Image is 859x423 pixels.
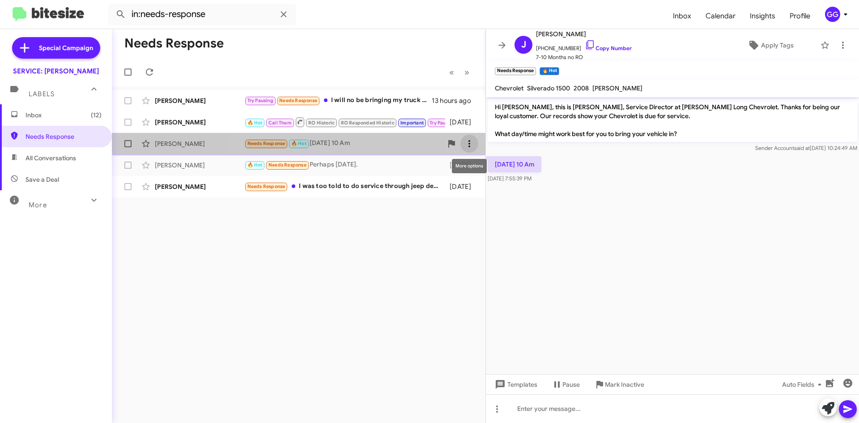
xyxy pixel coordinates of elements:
span: [PHONE_NUMBER] [536,39,632,53]
span: [DATE] 7:55:39 PM [488,175,532,182]
span: Needs Response [247,184,285,189]
span: « [449,67,454,78]
div: 13 hours ago [432,96,478,105]
span: Inbox [26,111,102,120]
nav: Page navigation example [444,63,475,81]
p: [DATE] 10 Am [488,156,541,172]
span: More [29,201,47,209]
span: Try Pausing [247,98,273,103]
div: [PERSON_NAME] [155,118,244,127]
button: Pause [544,376,587,393]
button: Previous [444,63,459,81]
span: 🔥 Hot [247,120,263,126]
span: RO Responded Historic [341,120,395,126]
span: Pause [562,376,580,393]
span: » [464,67,469,78]
span: Needs Response [247,141,285,146]
div: [PERSON_NAME] [155,182,244,191]
button: GG [817,7,849,22]
div: [DATE] 10 Am [244,138,442,149]
button: Mark Inactive [587,376,651,393]
span: said at [794,145,810,151]
a: Calendar [698,3,743,29]
span: Save a Deal [26,175,59,184]
span: Auto Fields [782,376,825,393]
div: [PERSON_NAME] [155,96,244,105]
span: RO Historic [308,120,335,126]
span: J [521,38,526,52]
h1: Needs Response [124,36,224,51]
div: [PERSON_NAME] [155,139,244,148]
a: Inbox [666,3,698,29]
span: Templates [493,376,537,393]
span: Needs Response [268,162,306,168]
a: Insights [743,3,782,29]
span: Needs Response [26,132,102,141]
p: Hi [PERSON_NAME], this is [PERSON_NAME], Service Director at [PERSON_NAME] Long Chevrolet. Thanks... [488,99,857,142]
span: 7-10 Months no RO [536,53,632,62]
div: Perhaps [DATE]. [244,160,445,170]
small: 🔥 Hot [540,67,559,75]
div: [PERSON_NAME] [155,161,244,170]
div: Sorry to need to cancel my appoitment. Cant make it. [244,116,445,128]
span: Apply Tags [761,37,794,53]
a: Special Campaign [12,37,100,59]
span: 🔥 Hot [291,141,306,146]
button: Auto Fields [775,376,832,393]
input: Search [108,4,296,25]
button: Apply Tags [724,37,816,53]
span: Special Campaign [39,43,93,52]
span: Call Them [268,120,292,126]
span: 🔥 Hot [247,162,263,168]
div: SERVICE: [PERSON_NAME] [13,67,99,76]
button: Templates [486,376,544,393]
div: [DATE] [445,118,478,127]
button: Next [459,63,475,81]
div: More options [452,159,487,173]
div: GG [825,7,840,22]
a: Copy Number [585,45,632,51]
span: [PERSON_NAME] [536,29,632,39]
div: I was too told to do service through jeep dealer ... at least until warranty factory warranty exp... [244,181,445,192]
span: All Conversations [26,154,76,162]
span: Chevrolet [495,84,523,92]
span: Needs Response [279,98,317,103]
span: Silverado 1500 [527,84,570,92]
span: [PERSON_NAME] [592,84,642,92]
span: 2008 [574,84,589,92]
span: Sender Account [DATE] 10:24:49 AM [755,145,857,151]
a: Profile [782,3,817,29]
span: Important [400,120,424,126]
span: Mark Inactive [605,376,644,393]
span: (12) [91,111,102,120]
div: [DATE] [445,182,478,191]
div: I will no be bringing my truck back to [PERSON_NAME]'s long Chevrolet or be doing business with [... [244,95,432,106]
span: Try Pausing [429,120,455,126]
small: Needs Response [495,67,536,75]
span: Labels [29,90,55,98]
